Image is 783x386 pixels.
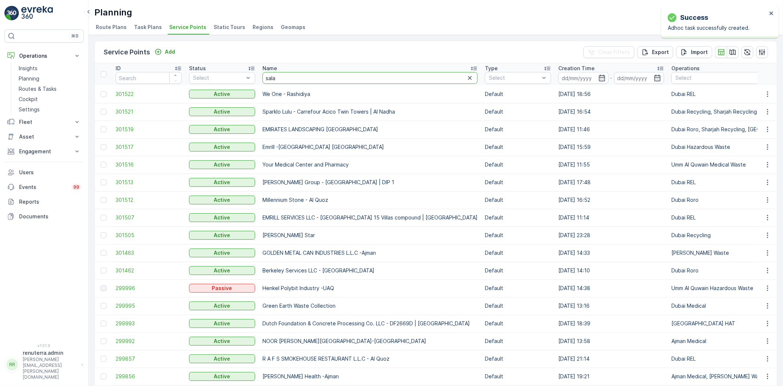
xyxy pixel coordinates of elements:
td: [DATE] 16:52 [555,191,668,209]
p: Henkel Polybit Industry -UAQ [262,285,478,292]
td: [DATE] 19:21 [555,368,668,385]
button: Asset [4,129,84,144]
p: R A F S SMOKEHOUSE RESTAURANT L.L.C - Al Quoz [262,355,478,362]
div: Toggle Row Selected [101,232,106,238]
p: Success [680,12,708,23]
p: Reports [19,198,81,205]
div: Toggle Row Selected [101,338,106,344]
a: Documents [4,209,84,224]
button: Active [189,266,255,275]
p: Active [214,337,231,345]
span: 301512 [116,196,182,204]
p: Default [485,320,551,327]
td: [DATE] 14:33 [555,244,668,262]
p: 99 [73,184,79,190]
div: Toggle Row Selected [101,285,106,291]
button: Active [189,160,255,169]
p: Routes & Tasks [19,85,57,93]
p: Asset [19,133,69,140]
p: [PERSON_NAME][EMAIL_ADDRESS][PERSON_NAME][DOMAIN_NAME] [23,357,78,380]
p: Active [214,373,231,380]
p: Default [485,249,551,257]
p: Active [214,302,231,310]
div: Toggle Row Selected [101,374,106,379]
a: 299857 [116,355,182,362]
p: EMRILL SERVICES LLC - [GEOGRAPHIC_DATA] 15 Villas compound | [GEOGRAPHIC_DATA] [262,214,478,221]
button: Active [189,178,255,187]
p: [PERSON_NAME] Group - [GEOGRAPHIC_DATA] | DIP 1 [262,179,478,186]
p: Operations [19,52,69,60]
button: Active [189,249,255,257]
p: Import [691,49,708,56]
span: Route Plans [96,24,127,31]
p: Default [485,285,551,292]
p: Operations [671,65,700,72]
a: 299996 [116,285,182,292]
td: [DATE] 11:46 [555,121,668,138]
td: [DATE] 23:28 [555,226,668,244]
p: - [610,74,613,82]
p: ID [116,65,121,72]
span: Task Plans [134,24,162,31]
p: Default [485,161,551,168]
td: [DATE] 17:48 [555,174,668,191]
div: Toggle Row Selected [101,250,106,256]
p: Fleet [19,118,69,126]
p: Active [214,196,231,204]
div: Toggle Row Selected [101,126,106,132]
p: renuterra.admin [23,349,78,357]
a: Users [4,165,84,180]
td: [DATE] 15:59 [555,138,668,156]
button: Fleet [4,115,84,129]
td: [DATE] 16:54 [555,103,668,121]
a: Settings [16,104,84,115]
span: 301522 [116,90,182,98]
button: Active [189,372,255,381]
a: 301462 [116,267,182,274]
p: Name [262,65,277,72]
p: Engagement [19,148,69,155]
a: 299992 [116,337,182,345]
td: [DATE] 21:14 [555,350,668,368]
a: 301519 [116,126,182,133]
p: Default [485,355,551,362]
p: Default [485,126,551,133]
div: Toggle Row Selected [101,303,106,309]
p: Active [214,179,231,186]
a: 301513 [116,179,182,186]
button: Active [189,337,255,346]
button: Active [189,90,255,99]
a: 301516 [116,161,182,168]
span: 299856 [116,373,182,380]
p: Type [485,65,498,72]
div: Toggle Row Selected [101,268,106,274]
button: RRrenuterra.admin[PERSON_NAME][EMAIL_ADDRESS][PERSON_NAME][DOMAIN_NAME] [4,349,84,380]
p: Active [214,267,231,274]
a: 301517 [116,143,182,151]
a: Events99 [4,180,84,194]
div: Toggle Row Selected [101,144,106,150]
a: Planning [16,74,84,84]
div: Toggle Row Selected [101,356,106,362]
a: Cockpit [16,94,84,104]
p: Creation Time [558,65,595,72]
td: [DATE] 14:10 [555,262,668,279]
a: 301505 [116,232,182,239]
a: 301521 [116,108,182,115]
a: Reports [4,194,84,209]
p: Default [485,373,551,380]
p: Insights [19,65,37,72]
p: Planning [19,75,39,82]
td: [DATE] 11:14 [555,209,668,226]
button: Operations [4,49,84,63]
p: [PERSON_NAME] Health -Ajman [262,373,478,380]
p: Active [214,126,231,133]
p: Active [214,161,231,168]
a: 299993 [116,320,182,327]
